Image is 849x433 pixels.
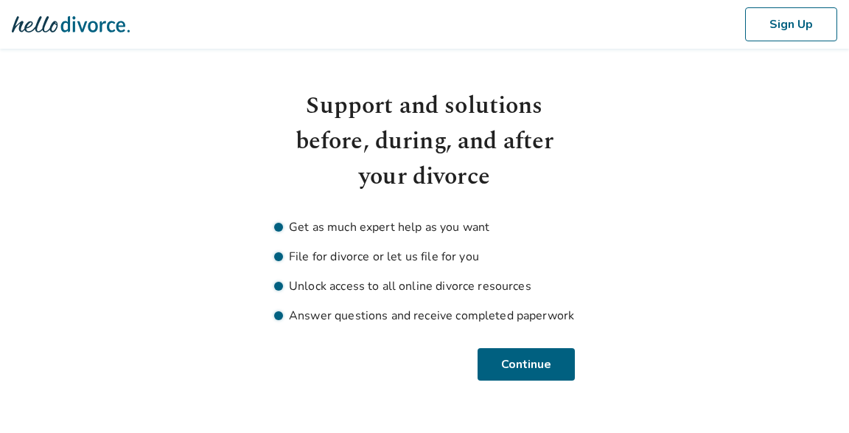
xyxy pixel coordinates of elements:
li: File for divorce or let us file for you [274,248,575,266]
img: Hello Divorce Logo [12,10,130,39]
li: Unlock access to all online divorce resources [274,277,575,295]
h1: Support and solutions before, during, and after your divorce [274,89,575,195]
li: Get as much expert help as you want [274,218,575,236]
button: Sign Up [745,7,837,41]
button: Continue [478,348,575,381]
li: Answer questions and receive completed paperwork [274,307,575,325]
